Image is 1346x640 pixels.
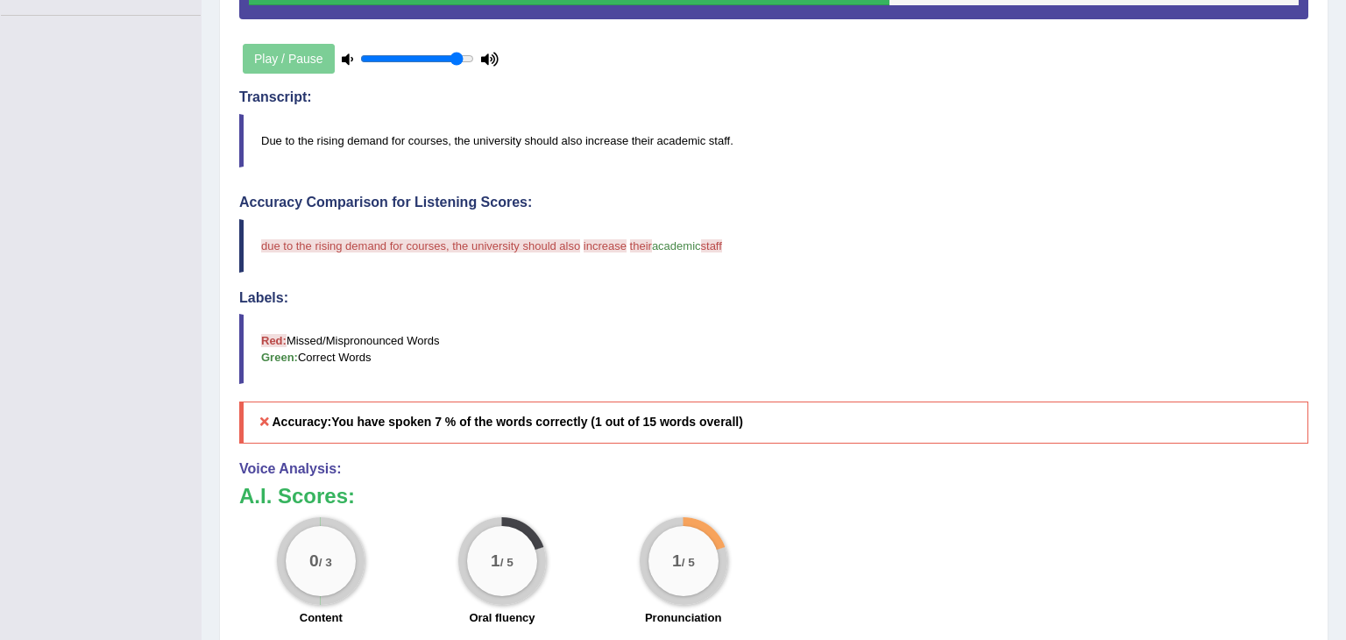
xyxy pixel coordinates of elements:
[309,551,319,571] big: 0
[672,551,682,571] big: 1
[652,239,701,252] span: academic
[239,461,1308,477] h4: Voice Analysis:
[239,114,1308,167] blockquote: Due to the rising demand for courses, the university should also increase their academic staff.
[261,239,580,252] span: due to the rising demand for courses, the university should also
[701,239,722,252] span: staff
[239,290,1308,306] h4: Labels:
[469,609,535,626] label: Oral fluency
[491,551,500,571] big: 1
[261,351,298,364] b: Green:
[331,415,743,429] b: You have spoken 7 % of the words correctly (1 out of 15 words overall)
[300,609,343,626] label: Content
[239,89,1308,105] h4: Transcript:
[239,314,1308,384] blockquote: Missed/Mispronounced Words Correct Words
[261,334,287,347] b: Red:
[681,556,694,569] small: / 5
[239,402,1308,443] h5: Accuracy:
[239,484,355,508] b: A.I. Scores:
[500,556,514,569] small: / 5
[630,239,652,252] span: their
[645,609,721,626] label: Pronunciation
[584,239,627,252] span: increase
[239,195,1308,210] h4: Accuracy Comparison for Listening Scores:
[319,556,332,569] small: / 3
